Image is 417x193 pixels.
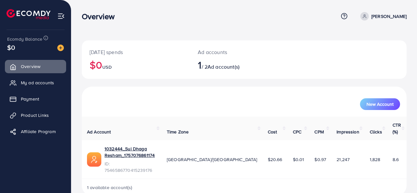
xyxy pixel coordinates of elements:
[358,12,407,21] a: [PERSON_NAME]
[82,12,120,21] h3: Overview
[337,129,359,135] span: Impression
[5,76,66,89] a: My ad accounts
[87,152,101,167] img: ic-ads-acc.e4c84228.svg
[87,129,111,135] span: Ad Account
[370,156,381,163] span: 1,828
[389,164,412,188] iframe: Chat
[105,145,156,159] a: 1032444_Sui Dhaga Resham_1757076861174
[7,9,50,19] img: logo
[5,92,66,105] a: Payment
[90,48,182,56] p: [DATE] spends
[198,59,263,71] h2: / 2
[57,12,65,20] img: menu
[21,128,56,135] span: Affiliate Program
[367,102,394,106] span: New Account
[314,129,324,135] span: CPM
[198,57,201,72] span: 1
[293,129,301,135] span: CPC
[21,63,40,70] span: Overview
[360,98,400,110] button: New Account
[105,160,156,174] span: ID: 7546586770415239176
[393,156,399,163] span: 8.6
[371,12,407,20] p: [PERSON_NAME]
[208,63,239,70] span: Ad account(s)
[5,125,66,138] a: Affiliate Program
[5,109,66,122] a: Product Links
[102,64,111,70] span: USD
[87,184,133,191] span: 1 available account(s)
[268,156,282,163] span: $20.66
[167,129,189,135] span: Time Zone
[314,156,326,163] span: $0.97
[5,60,66,73] a: Overview
[57,45,64,51] img: image
[167,156,257,163] span: [GEOGRAPHIC_DATA]/[GEOGRAPHIC_DATA]
[337,156,350,163] span: 21,247
[393,122,401,135] span: CTR (%)
[198,48,263,56] p: Ad accounts
[21,79,54,86] span: My ad accounts
[7,36,42,42] span: Ecomdy Balance
[268,129,277,135] span: Cost
[21,112,49,118] span: Product Links
[370,129,382,135] span: Clicks
[90,59,182,71] h2: $0
[21,96,39,102] span: Payment
[293,156,304,163] span: $0.01
[7,43,15,52] span: $0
